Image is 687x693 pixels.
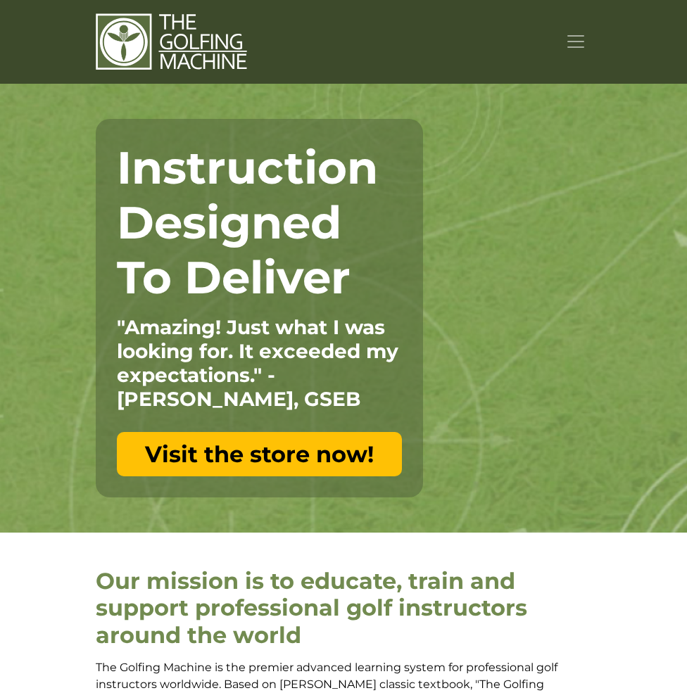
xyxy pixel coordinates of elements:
img: The Golfing Machine [96,13,247,71]
p: "Amazing! Just what I was looking for. It exceeded my expectations." - [PERSON_NAME], GSEB [117,315,402,411]
h2: Our mission is to educate, train and support professional golf instructors around the world [96,568,592,649]
a: Visit the store now! [117,432,402,476]
h1: Instruction Designed To Deliver [117,140,402,305]
button: Toggle navigation [560,30,592,54]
